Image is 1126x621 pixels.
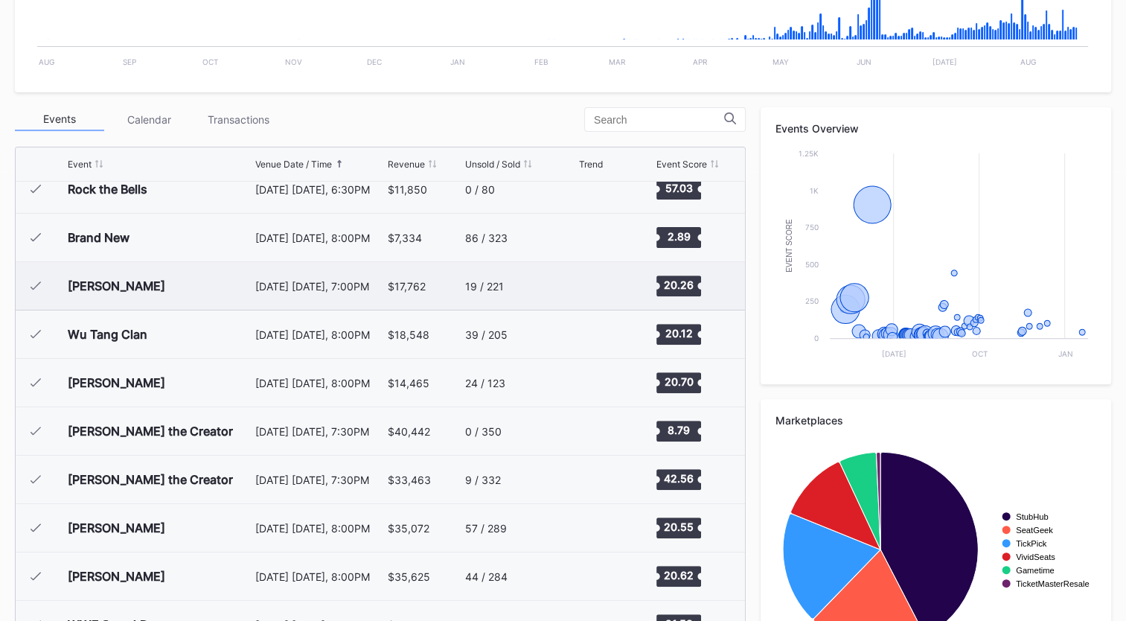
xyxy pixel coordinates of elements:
text: Dec [367,57,382,66]
svg: Chart title [579,219,624,256]
div: 19 / 221 [465,280,504,293]
text: 20.70 [665,375,694,388]
div: [DATE] [DATE], 8:00PM [255,377,384,389]
text: VividSeats [1016,552,1055,561]
div: $33,463 [388,474,431,486]
text: Feb [534,57,548,66]
svg: Chart title [579,461,624,498]
div: $7,334 [388,232,422,244]
div: [DATE] [DATE], 8:00PM [255,232,384,244]
text: 750 [805,223,819,232]
text: Oct [202,57,218,66]
text: Nov [285,57,302,66]
div: $17,762 [388,280,426,293]
text: 20.55 [664,520,694,533]
text: Gametime [1016,566,1055,575]
text: Apr [693,57,708,66]
text: 57.03 [665,182,693,194]
div: $35,625 [388,570,430,583]
div: [DATE] [DATE], 7:30PM [255,474,384,486]
text: Mar [608,57,625,66]
div: [PERSON_NAME] [68,278,165,293]
text: SeatGeek [1016,526,1053,535]
text: Sep [123,57,136,66]
text: 42.56 [664,472,694,485]
div: Event [68,159,92,170]
div: 57 / 289 [465,522,507,535]
text: [DATE] [933,57,957,66]
svg: Chart title [775,146,1095,369]
text: Aug [1020,57,1036,66]
text: 20.12 [665,327,693,340]
div: Rock the Bells [68,182,147,197]
div: [PERSON_NAME] [68,375,165,390]
div: [DATE] [DATE], 7:00PM [255,280,384,293]
text: [DATE] [882,349,906,358]
div: Events [15,108,104,131]
div: $40,442 [388,425,430,438]
text: Aug [39,57,54,66]
div: Event Score [656,159,707,170]
div: $14,465 [388,377,429,389]
div: [DATE] [DATE], 7:30PM [255,425,384,438]
div: Events Overview [775,122,1096,135]
text: 250 [805,296,819,305]
div: $18,548 [388,328,429,341]
div: 0 / 80 [465,183,495,196]
div: [DATE] [DATE], 8:00PM [255,570,384,583]
text: Event Score [785,219,793,273]
div: $35,072 [388,522,429,535]
div: $11,850 [388,183,427,196]
text: 8.79 [668,424,690,436]
svg: Chart title [579,509,624,547]
div: Venue Date / Time [255,159,332,170]
text: StubHub [1016,512,1049,521]
div: 44 / 284 [465,570,508,583]
div: [PERSON_NAME] the Creator [68,424,233,439]
div: Wu Tang Clan [68,327,147,342]
text: 2.89 [668,230,691,243]
div: [PERSON_NAME] the Creator [68,472,233,487]
text: Jan [450,57,465,66]
svg: Chart title [579,316,624,353]
div: Transactions [193,108,283,131]
svg: Chart title [579,413,624,450]
div: [DATE] [DATE], 6:30PM [255,183,384,196]
text: 1k [810,186,819,195]
div: [PERSON_NAME] [68,520,165,535]
div: Brand New [68,230,129,245]
text: 0 [814,334,819,343]
text: Oct [972,349,988,358]
div: 39 / 205 [465,328,508,341]
text: 500 [805,260,819,269]
div: Marketplaces [775,414,1096,427]
div: Revenue [388,159,425,170]
text: May [772,57,789,66]
div: [DATE] [DATE], 8:00PM [255,522,384,535]
svg: Chart title [579,171,624,208]
text: 1.25k [799,149,819,158]
text: TickPick [1016,539,1047,548]
text: 20.62 [664,569,694,582]
text: TicketMasterResale [1016,579,1089,588]
text: Jan [1058,349,1072,358]
div: Trend [579,159,603,170]
div: Unsold / Sold [465,159,520,170]
div: 86 / 323 [465,232,508,244]
div: Calendar [104,108,193,131]
text: 20.26 [664,278,694,291]
text: Jun [857,57,871,66]
input: Search [594,114,724,126]
svg: Chart title [579,558,624,595]
div: 0 / 350 [465,425,502,438]
div: 24 / 123 [465,377,505,389]
div: 9 / 332 [465,474,501,486]
div: [PERSON_NAME] [68,569,165,584]
svg: Chart title [579,364,624,401]
svg: Chart title [579,267,624,305]
div: [DATE] [DATE], 8:00PM [255,328,384,341]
